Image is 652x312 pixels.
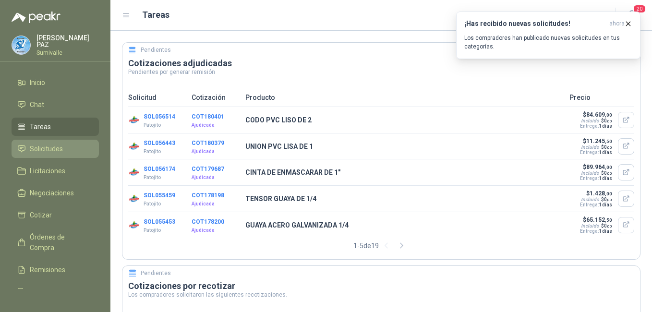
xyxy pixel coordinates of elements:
h3: ¡Has recibido nuevas solicitudes! [464,20,605,28]
h5: Pendientes [141,46,171,55]
h5: Pendientes [141,269,171,278]
span: 65.152 [586,216,612,223]
p: Patojito [144,148,175,156]
h3: Cotizaciones adjudicadas [128,58,634,69]
button: COT180379 [192,140,224,146]
span: $ [601,170,612,176]
span: $ [601,144,612,150]
div: Incluido [581,144,599,150]
p: Patojito [144,174,175,181]
a: Solicitudes [12,140,99,158]
span: Órdenes de Compra [30,232,90,253]
button: SOL055453 [144,218,175,225]
a: Remisiones [12,261,99,279]
p: [PERSON_NAME] PAZ [36,35,99,48]
span: ,00 [605,112,612,118]
a: Órdenes de Compra [12,228,99,257]
button: COT179687 [192,166,224,172]
p: Cotización [192,92,240,103]
div: Incluido [581,118,599,123]
span: 1 días [599,176,612,181]
span: ,00 [607,145,612,150]
span: 1 días [599,228,612,234]
button: SOL055459 [144,192,175,199]
p: GUAYA ACERO GALVANIZADA 1/4 [245,220,564,230]
img: Company Logo [128,167,140,178]
a: Licitaciones [12,162,99,180]
img: Company Logo [128,193,140,204]
p: CINTA DE ENMASCARAR DE 1" [245,167,564,178]
p: Patojito [144,200,175,208]
span: Configuración [30,287,72,297]
p: Producto [245,92,564,103]
p: Ajudicada [192,227,240,234]
p: UNION PVC LISA DE 1 [245,141,564,152]
span: ahora [609,20,625,28]
span: 0 [604,223,612,228]
span: 0 [604,197,612,202]
p: Pendientes por generar remisión [128,69,634,75]
span: $ [601,197,612,202]
span: 84.609 [586,111,612,118]
span: Negociaciones [30,188,74,198]
span: Inicio [30,77,45,88]
p: Entrega: [579,150,612,155]
p: Entrega: [579,202,612,207]
p: Entrega: [579,123,612,129]
span: ,00 [607,198,612,202]
span: 1 días [599,123,612,129]
div: Incluido [581,170,599,176]
a: Negociaciones [12,184,99,202]
p: Los compradores solicitaron las siguientes recotizaciones. [128,292,634,298]
a: Configuración [12,283,99,301]
span: Tareas [30,121,51,132]
span: 20 [633,4,646,13]
span: ,00 [607,119,612,123]
span: 89.964 [586,164,612,170]
a: Inicio [12,73,99,92]
span: 11.245 [586,138,612,144]
p: TENSOR GUAYA DE 1/4 [245,193,564,204]
span: Chat [30,99,44,110]
span: $ [601,223,612,228]
button: ¡Has recibido nuevas solicitudes!ahora Los compradores han publicado nuevas solicitudes en tus ca... [456,12,640,59]
div: 1 - 5 de 19 [353,238,410,253]
span: 1 días [599,150,612,155]
span: ,00 [607,224,612,228]
button: SOL056443 [144,140,175,146]
span: ,00 [605,165,612,170]
p: Entrega: [579,228,612,234]
span: ,50 [605,217,612,223]
img: Company Logo [128,219,140,231]
span: $ [601,118,612,123]
img: Company Logo [128,114,140,126]
span: Licitaciones [30,166,65,176]
a: Chat [12,96,99,114]
span: 1.428 [590,190,612,197]
span: Solicitudes [30,144,63,154]
img: Company Logo [12,36,30,54]
p: $ [579,138,612,144]
p: Los compradores han publicado nuevas solicitudes en tus categorías. [464,34,632,51]
a: Tareas [12,118,99,136]
span: 1 días [599,202,612,207]
p: Ajudicada [192,148,240,156]
p: Solicitud [128,92,186,103]
button: COT178200 [192,218,224,225]
span: Remisiones [30,264,65,275]
button: COT178198 [192,192,224,199]
p: Ajudicada [192,121,240,129]
div: Incluido [581,223,599,228]
p: $ [579,164,612,170]
p: Precio [569,92,634,103]
button: 20 [623,7,640,24]
p: $ [579,111,612,118]
button: SOL056174 [144,166,175,172]
p: Patojito [144,121,175,129]
div: Incluido [581,197,599,202]
span: 0 [604,170,612,176]
p: $ [579,216,612,223]
p: Ajudicada [192,174,240,181]
p: Ajudicada [192,200,240,208]
span: ,00 [605,191,612,196]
